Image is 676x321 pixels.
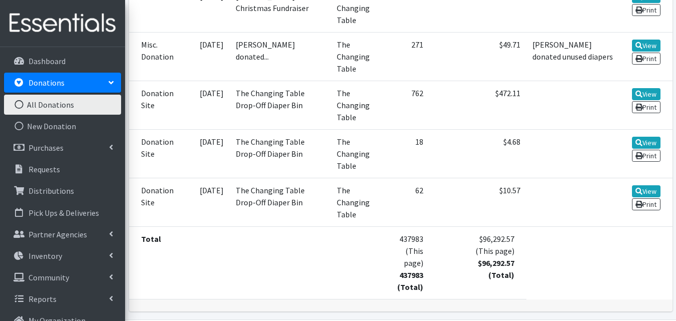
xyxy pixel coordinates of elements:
[4,51,121,71] a: Dashboard
[129,81,194,129] td: Donation Site
[29,143,64,153] p: Purchases
[632,4,660,16] a: Print
[381,32,429,81] td: 271
[381,81,429,129] td: 762
[4,224,121,244] a: Partner Agencies
[29,186,74,196] p: Distributions
[632,101,660,113] a: Print
[469,32,527,81] td: $49.71
[381,129,429,178] td: 18
[469,129,527,178] td: $4.68
[381,178,429,226] td: 62
[29,294,57,304] p: Reports
[4,267,121,287] a: Community
[381,226,429,299] td: 437983 (This page)
[194,81,230,129] td: [DATE]
[331,32,381,81] td: The Changing Table
[29,78,65,88] p: Donations
[29,272,69,282] p: Community
[194,32,230,81] td: [DATE]
[632,88,660,100] a: View
[4,116,121,136] a: New Donation
[478,258,514,280] strong: $96,292.57 (Total)
[29,229,87,239] p: Partner Agencies
[141,234,161,244] strong: Total
[129,129,194,178] td: Donation Site
[4,181,121,201] a: Distributions
[29,164,60,174] p: Requests
[4,138,121,158] a: Purchases
[331,178,381,226] td: The Changing Table
[4,203,121,223] a: Pick Ups & Deliveries
[331,81,381,129] td: The Changing Table
[29,208,99,218] p: Pick Ups & Deliveries
[230,81,331,129] td: The Changing Table Drop-Off Diaper Bin
[29,251,62,261] p: Inventory
[4,73,121,93] a: Donations
[632,198,660,210] a: Print
[194,178,230,226] td: [DATE]
[29,56,66,66] p: Dashboard
[129,32,194,81] td: Misc. Donation
[397,270,423,292] strong: 437983 (Total)
[632,40,660,52] a: View
[469,81,527,129] td: $472.11
[331,129,381,178] td: The Changing Table
[469,178,527,226] td: $10.57
[632,150,660,162] a: Print
[230,32,331,81] td: [PERSON_NAME] donated...
[230,178,331,226] td: The Changing Table Drop-Off Diaper Bin
[632,137,660,149] a: View
[4,7,121,40] img: HumanEssentials
[4,95,121,115] a: All Donations
[4,159,121,179] a: Requests
[469,226,527,299] td: $96,292.57 (This page)
[129,178,194,226] td: Donation Site
[194,129,230,178] td: [DATE]
[230,129,331,178] td: The Changing Table Drop-Off Diaper Bin
[632,185,660,197] a: View
[4,289,121,309] a: Reports
[4,246,121,266] a: Inventory
[632,53,660,65] a: Print
[526,32,623,81] td: [PERSON_NAME] donated unused diapers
